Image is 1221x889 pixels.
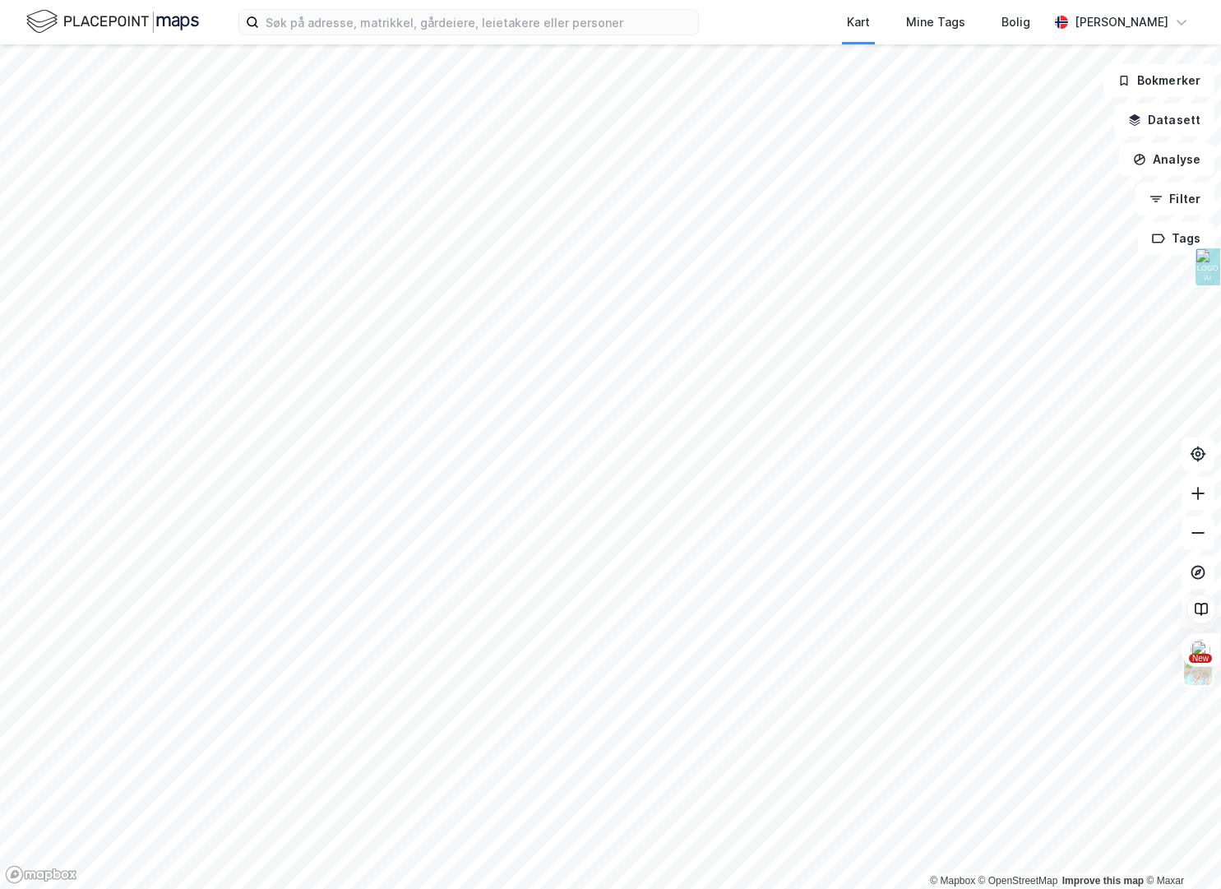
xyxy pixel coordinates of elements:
[1119,143,1214,176] button: Analyse
[26,7,199,36] img: logo.f888ab2527a4732fd821a326f86c7f29.svg
[1103,64,1214,97] button: Bokmerker
[1062,875,1144,887] a: Improve this map
[1135,183,1214,215] button: Filter
[930,875,975,887] a: Mapbox
[1114,104,1214,137] button: Datasett
[1139,810,1221,889] iframe: Chat Widget
[1001,12,1030,32] div: Bolig
[259,10,698,35] input: Søk på adresse, matrikkel, gårdeiere, leietakere eller personer
[847,12,870,32] div: Kart
[1138,222,1214,255] button: Tags
[978,875,1058,887] a: OpenStreetMap
[1075,12,1168,32] div: [PERSON_NAME]
[906,12,965,32] div: Mine Tags
[5,865,77,884] a: Mapbox homepage
[1139,810,1221,889] div: Kontrollprogram for chat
